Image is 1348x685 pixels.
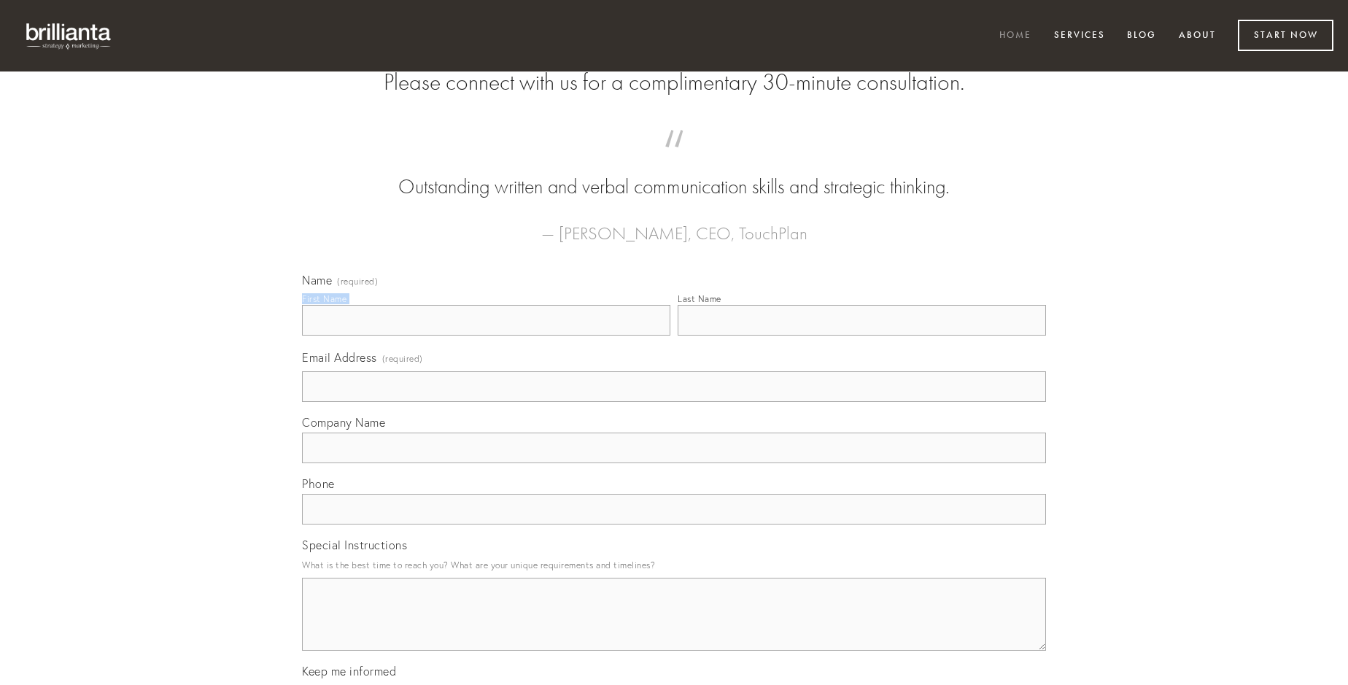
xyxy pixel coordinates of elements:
[1117,24,1166,48] a: Blog
[302,350,377,365] span: Email Address
[325,144,1023,173] span: “
[382,349,423,368] span: (required)
[302,664,396,678] span: Keep me informed
[302,293,346,304] div: First Name
[302,555,1046,575] p: What is the best time to reach you? What are your unique requirements and timelines?
[325,201,1023,248] figcaption: — [PERSON_NAME], CEO, TouchPlan
[1238,20,1333,51] a: Start Now
[1045,24,1115,48] a: Services
[15,15,124,57] img: brillianta - research, strategy, marketing
[302,69,1046,96] h2: Please connect with us for a complimentary 30-minute consultation.
[302,476,335,491] span: Phone
[302,273,332,287] span: Name
[990,24,1041,48] a: Home
[1169,24,1225,48] a: About
[302,415,385,430] span: Company Name
[337,277,378,286] span: (required)
[325,144,1023,201] blockquote: Outstanding written and verbal communication skills and strategic thinking.
[302,538,407,552] span: Special Instructions
[678,293,721,304] div: Last Name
